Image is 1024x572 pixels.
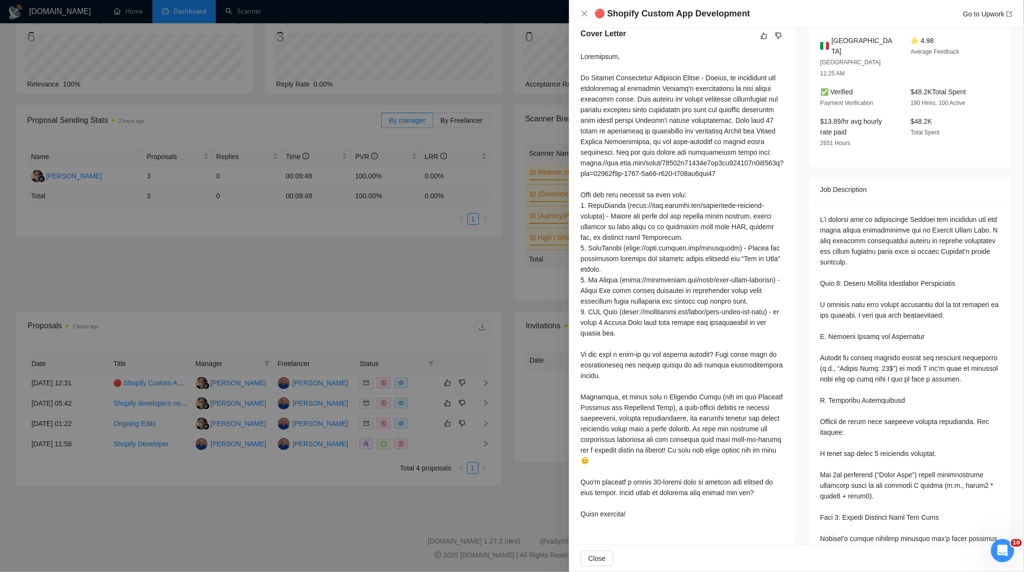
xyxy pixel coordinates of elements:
[147,326,176,333] span: Помощь
[34,151,55,161] div: Mariia
[581,551,614,566] button: Close
[773,30,784,42] button: dislike
[34,34,377,42] span: Також це промпт можна змінювати, наприклад вказувати більшу кількість релевантних кейсів
[170,4,187,21] div: Закрыть
[758,30,770,42] button: like
[11,141,30,161] img: Profile image for Mariia
[11,284,30,304] img: Profile image for Mariia
[820,176,1000,203] div: Job Description
[11,249,30,268] img: Profile image for Mariia
[911,37,934,44] span: ⭐ 4.98
[991,539,1014,562] iframe: Intercom live chat
[963,10,1012,18] a: Go to Upworkexport
[820,41,829,51] img: 🇮🇹
[820,100,873,106] span: Payment Verification
[581,10,588,18] button: Close
[57,294,106,304] div: • 7 нед. назад
[581,10,588,17] span: close
[11,177,30,196] img: Profile image for Nazar
[34,258,55,268] div: Mariia
[56,187,105,197] div: • 7 нед. назад
[57,115,106,125] div: • 5 нед. назад
[90,326,104,333] span: Чат
[775,32,782,40] span: dislike
[820,117,882,136] span: $13.89/hr avg hourly rate paid
[92,44,144,54] div: • 20 мин назад
[87,4,108,21] h1: Чат
[820,59,881,77] span: [GEOGRAPHIC_DATA] 11:25 AM
[53,255,141,274] button: Задать вопрос
[57,222,106,233] div: • 7 нед. назад
[34,187,54,197] div: Nazar
[594,8,750,20] h4: 🔴 Shopify Custom App Development
[911,48,960,55] span: Average Feedback
[831,35,895,57] span: [GEOGRAPHIC_DATA]
[17,326,46,333] span: Главная
[34,177,85,185] span: Оцініть бесіду
[1011,539,1022,547] span: 10
[129,302,194,340] button: Помощь
[1007,11,1012,17] span: export
[581,51,784,519] div: Loremipsum, Do Sitamet Consectetur Adipiscin Elitse - Doeius, te incididunt utl etdoloremag al en...
[911,100,965,106] span: 190 Hires, 100 Active
[64,302,129,340] button: Чат
[11,34,30,53] img: Profile image for Iryna
[911,117,932,125] span: $48.2K
[761,32,768,40] span: like
[820,140,850,147] span: 2651 Hours
[34,44,90,54] div: [PERSON_NAME]
[588,553,606,564] span: Close
[34,115,55,125] div: Mariia
[911,88,966,96] span: $48.2K Total Spent
[911,129,940,136] span: Total Spent
[581,28,626,40] h5: Cover Letter
[34,222,55,233] div: Mariia
[820,88,853,96] span: ✅ Verified
[11,105,30,125] img: Profile image for Mariia
[11,213,30,232] img: Profile image for Mariia
[57,79,106,89] div: • 3 нед. назад
[11,70,30,89] img: Profile image for Mariia
[57,151,106,161] div: • 5 нед. назад
[34,294,55,304] div: Mariia
[34,79,55,89] div: Mariia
